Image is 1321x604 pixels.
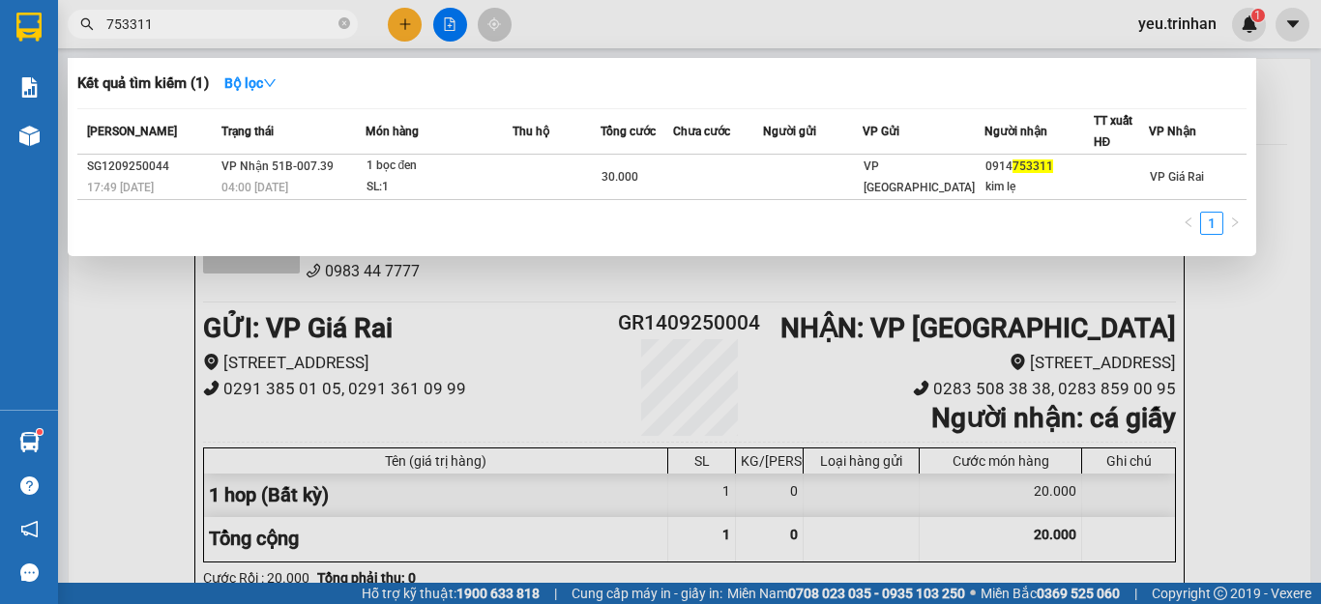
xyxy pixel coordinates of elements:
b: GỬI : VP Giá Rai [9,144,198,176]
span: [PERSON_NAME] [87,125,177,138]
strong: Bộ lọc [224,75,277,91]
span: 753311 [1013,159,1053,173]
span: Tổng cước [601,125,656,138]
span: VP Giá Rai [1150,170,1204,184]
span: left [1183,216,1194,228]
span: Món hàng [366,125,419,138]
span: VP Gửi [863,125,899,138]
span: Trạng thái [221,125,274,138]
span: message [20,563,39,582]
span: Chưa cước [673,125,730,138]
div: 0914 [985,157,1093,177]
img: solution-icon [19,77,40,98]
span: notification [20,520,39,538]
span: close-circle [338,17,350,29]
li: Next Page [1223,212,1247,235]
b: TRÍ NHÂN [111,13,209,37]
span: right [1229,216,1241,228]
sup: 1 [37,429,43,435]
div: 1 bọc đen [367,156,512,177]
span: close-circle [338,15,350,34]
span: down [263,76,277,90]
div: SG1209250044 [87,157,216,177]
input: Tìm tên, số ĐT hoặc mã đơn [106,14,335,35]
span: VP [GEOGRAPHIC_DATA] [864,159,975,194]
span: 04:00 [DATE] [221,181,288,194]
span: question-circle [20,476,39,495]
button: right [1223,212,1247,235]
h3: Kết quả tìm kiếm ( 1 ) [77,73,209,94]
span: Thu hộ [513,125,549,138]
span: VP Nhận 51B-007.39 [221,159,334,173]
button: Bộ lọcdown [209,68,292,99]
span: Người nhận [984,125,1047,138]
li: 1 [1200,212,1223,235]
span: Người gửi [763,125,816,138]
div: SL: 1 [367,177,512,198]
li: Previous Page [1177,212,1200,235]
span: TT xuất HĐ [1094,114,1132,149]
a: 1 [1201,213,1222,234]
img: warehouse-icon [19,432,40,452]
span: phone [111,95,127,110]
span: 17:49 [DATE] [87,181,154,194]
img: warehouse-icon [19,126,40,146]
span: 30.000 [602,170,638,184]
li: [STREET_ADDRESS][PERSON_NAME] [9,43,368,91]
li: 0983 44 7777 [9,91,368,115]
img: logo-vxr [16,13,42,42]
span: environment [111,46,127,62]
span: search [80,17,94,31]
span: VP Nhận [1149,125,1196,138]
div: kim lẹ [985,177,1093,197]
button: left [1177,212,1200,235]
